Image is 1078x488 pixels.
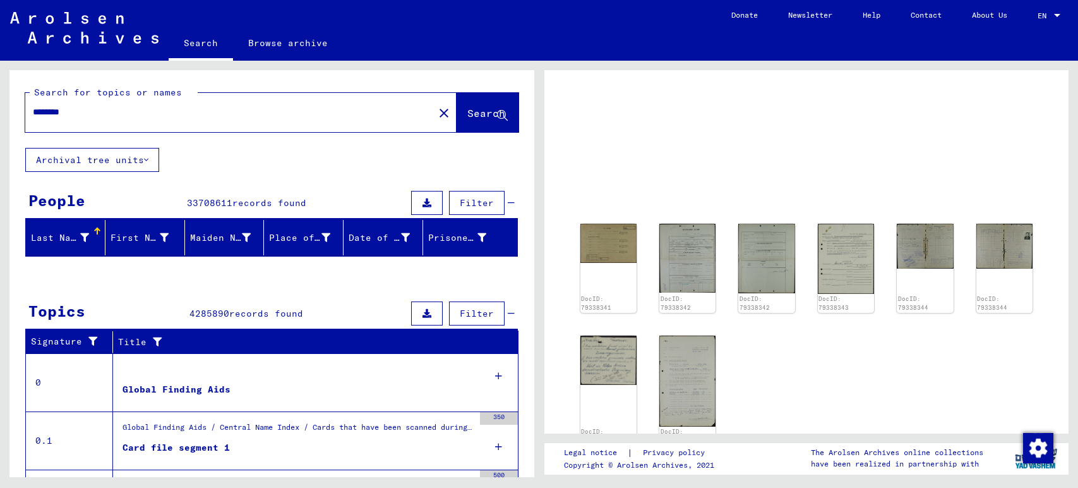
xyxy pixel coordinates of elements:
div: Last Name [31,228,105,248]
img: 002.jpg [738,224,794,293]
div: Place of Birth [269,231,330,245]
div: Prisoner # [428,228,502,248]
p: Copyright © Arolsen Archives, 2021 [564,460,720,471]
a: DocID: 79338342 [740,295,770,311]
img: 001.jpg [659,336,716,427]
mat-icon: close [436,106,452,121]
div: 350 [480,412,518,425]
a: DocID: 79338341 [581,295,611,311]
a: Legal notice [564,446,627,460]
td: 0 [26,353,113,412]
p: have been realized in partnership with [811,458,983,470]
span: Filter [460,308,494,319]
div: Card file segment 1 [123,441,230,454]
div: 500 [480,470,518,483]
span: EN [1038,11,1051,20]
span: 33708611 [187,197,232,209]
div: Topics [28,300,85,322]
mat-label: Search for topics or names [34,87,182,98]
button: Clear [431,100,457,125]
a: Search [169,28,233,61]
div: First Name [111,231,169,245]
img: 001.jpg [818,224,874,294]
button: Archival tree units [25,148,159,172]
div: Global Finding Aids / Central Name Index / Cards that have been scanned during first sequential m... [123,422,474,439]
img: Arolsen_neg.svg [10,12,159,44]
span: 4285890 [189,308,229,319]
span: records found [229,308,303,319]
mat-header-cell: First Name [105,220,185,255]
a: Browse archive [233,28,343,58]
a: DocID: 79338344 [977,295,1007,311]
mat-header-cell: Last Name [26,220,105,255]
img: 002.jpg [976,224,1033,269]
img: Change consent [1023,433,1053,463]
div: Global Finding Aids [123,383,231,396]
a: DocID: 79338344 [898,295,928,311]
a: DocID: 79338345 [581,428,611,444]
div: First Name [111,228,184,248]
div: Prisoner # [428,231,486,245]
div: Maiden Name [190,228,267,248]
img: 001.jpg [897,224,953,269]
button: Filter [449,191,505,215]
a: DocID: 79338342 [661,295,691,311]
div: Date of Birth [349,231,410,245]
div: Date of Birth [349,228,426,248]
div: Title [118,332,506,352]
button: Filter [449,302,505,326]
span: Search [467,107,505,119]
span: records found [232,197,306,209]
a: DocID: 79338346 [661,428,691,444]
div: Maiden Name [190,231,251,245]
td: 0.1 [26,412,113,470]
a: DocID: 79338343 [818,295,849,311]
a: Privacy policy [633,446,720,460]
p: The Arolsen Archives online collections [811,447,983,458]
span: Filter [460,197,494,209]
div: Title [118,336,493,349]
mat-header-cell: Place of Birth [264,220,344,255]
img: 001.jpg [580,336,637,385]
mat-header-cell: Maiden Name [185,220,265,255]
div: Signature [31,332,116,352]
img: yv_logo.png [1012,442,1060,474]
img: 001.jpg [659,224,716,293]
button: Search [457,93,518,132]
div: Place of Birth [269,228,346,248]
mat-header-cell: Prisoner # [423,220,517,255]
img: 001.jpg [580,224,637,264]
mat-header-cell: Date of Birth [344,220,423,255]
div: Last Name [31,231,89,245]
div: | [564,446,720,460]
div: Signature [31,335,103,348]
div: People [28,189,85,212]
